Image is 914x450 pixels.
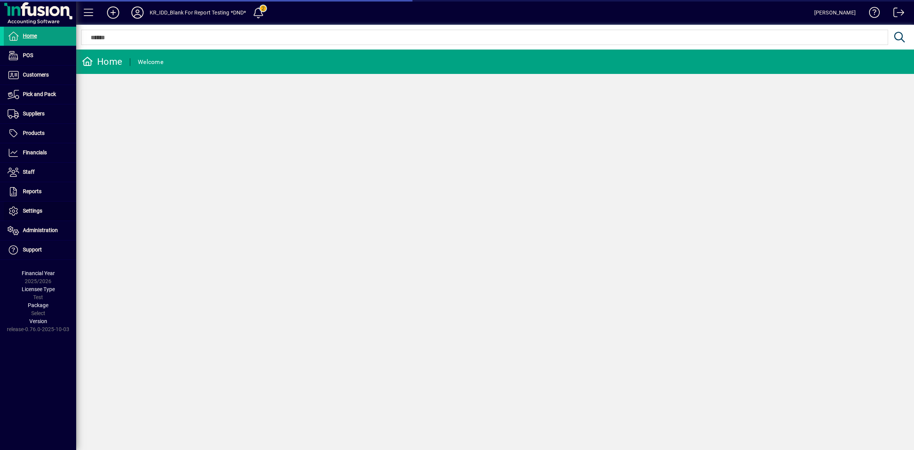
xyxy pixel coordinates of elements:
[4,182,76,201] a: Reports
[863,2,880,26] a: Knowledge Base
[4,221,76,240] a: Administration
[4,240,76,259] a: Support
[23,227,58,233] span: Administration
[23,169,35,175] span: Staff
[23,208,42,214] span: Settings
[23,91,56,97] span: Pick and Pack
[4,85,76,104] a: Pick and Pack
[82,56,122,68] div: Home
[23,130,45,136] span: Products
[23,110,45,117] span: Suppliers
[150,6,246,19] div: KR_IDD_Blank For Report Testing *DND*
[22,286,55,292] span: Licensee Type
[4,46,76,65] a: POS
[888,2,904,26] a: Logout
[23,188,42,194] span: Reports
[4,124,76,143] a: Products
[29,318,47,324] span: Version
[125,6,150,19] button: Profile
[101,6,125,19] button: Add
[4,202,76,221] a: Settings
[4,104,76,123] a: Suppliers
[23,33,37,39] span: Home
[4,66,76,85] a: Customers
[23,247,42,253] span: Support
[23,72,49,78] span: Customers
[28,302,48,308] span: Package
[4,143,76,162] a: Financials
[22,270,55,276] span: Financial Year
[814,6,856,19] div: [PERSON_NAME]
[4,163,76,182] a: Staff
[23,52,33,58] span: POS
[23,149,47,155] span: Financials
[138,56,163,68] div: Welcome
